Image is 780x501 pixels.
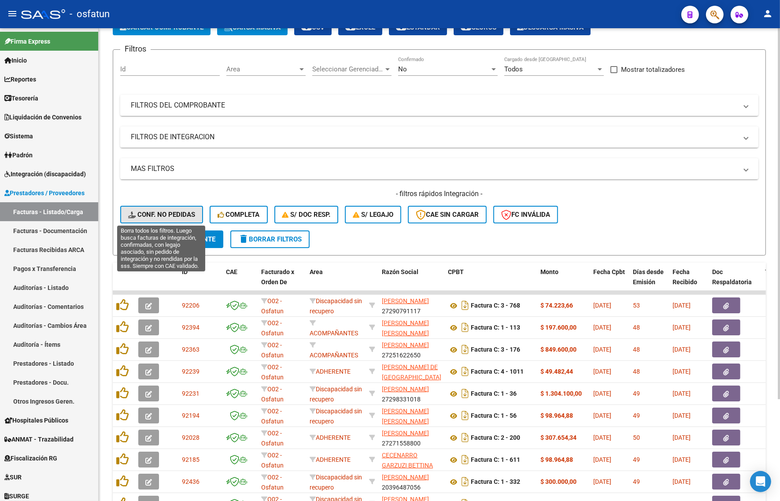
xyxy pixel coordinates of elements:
span: [DATE] [673,412,691,419]
i: Descargar documento [459,364,471,379]
span: [DATE] [673,456,691,463]
span: Doc Respaldatoria [712,268,752,286]
datatable-header-cell: Razón Social [378,263,444,301]
strong: Factura C: 3 - 176 [471,346,520,353]
span: 92206 [182,302,200,309]
datatable-header-cell: CAE [222,263,258,301]
span: Razón Social [382,268,418,275]
span: Monto [540,268,558,275]
button: Completa [210,206,268,223]
strong: Factura C: 2 - 200 [471,434,520,442]
mat-icon: search [128,234,139,244]
span: [DATE] [673,434,691,441]
span: Hospitales Públicos [4,416,68,425]
i: Descargar documento [459,320,471,334]
button: Buscar Comprobante [120,230,223,248]
span: Conf. no pedidas [128,211,195,219]
span: Sistema [4,131,33,141]
span: [DATE] [593,456,611,463]
span: 53 [633,302,640,309]
span: O02 - Osfatun Propio [261,430,284,457]
div: 27271558800 [382,428,441,447]
span: Liquidación de Convenios [4,112,81,122]
div: 27298331018 [382,384,441,403]
span: Integración (discapacidad) [4,169,86,179]
span: O02 - Osfatun Propio [261,408,284,435]
datatable-header-cell: CPBT [444,263,537,301]
datatable-header-cell: Días desde Emisión [629,263,669,301]
mat-icon: menu [7,8,18,19]
span: Padrón [4,150,33,160]
strong: $ 49.482,44 [540,368,573,375]
button: S/ legajo [345,206,401,223]
span: FC Inválida [501,211,550,219]
i: Descargar documento [459,298,471,312]
button: CAE SIN CARGAR [408,206,487,223]
strong: $ 98.964,88 [540,456,573,463]
span: 50 [633,434,640,441]
span: EXCEL [345,23,375,31]
mat-panel-title: FILTROS DEL COMPROBANTE [131,100,737,110]
span: S/ Doc Resp. [282,211,331,219]
span: Area [310,268,323,275]
span: 92239 [182,368,200,375]
span: 92028 [182,434,200,441]
mat-expansion-panel-header: FILTROS DE INTEGRACION [120,126,758,148]
span: Tesorería [4,93,38,103]
i: Descargar documento [459,475,471,489]
strong: $ 197.600,00 [540,324,577,331]
span: [DATE] [593,324,611,331]
span: Buscar Comprobante [128,235,215,243]
span: ACOMPAÑANTES TERAPEUTICOS [310,341,358,369]
mat-panel-title: FILTROS DE INTEGRACION [131,132,737,142]
span: Mostrar totalizadores [621,64,685,75]
span: CPBT [448,268,464,275]
h4: - filtros rápidos Integración - [120,189,758,199]
div: 27233699131 [382,318,441,337]
button: S/ Doc Resp. [274,206,339,223]
span: Prestadores / Proveedores [4,188,85,198]
div: 27426465723 [382,406,441,425]
span: Fecha Cpbt [593,268,625,275]
span: [PERSON_NAME] [382,297,429,304]
span: CAE [226,268,237,275]
span: 92185 [182,456,200,463]
strong: Factura C: 1 - 611 [471,456,520,464]
mat-panel-title: MAS FILTROS [131,164,737,174]
span: 49 [633,478,640,485]
mat-icon: person [762,8,773,19]
span: [DATE] [593,478,611,485]
button: Conf. no pedidas [120,206,203,223]
span: 92231 [182,390,200,397]
div: 27353895198 [382,450,441,469]
span: O02 - Osfatun Propio [261,386,284,413]
span: Todos [504,65,523,73]
span: ID [182,268,188,275]
button: Borrar Filtros [230,230,310,248]
span: [PERSON_NAME] [382,474,429,481]
span: 92194 [182,412,200,419]
strong: $ 74.223,66 [540,302,573,309]
span: O02 - Osfatun Propio [261,297,284,325]
span: [DATE] [673,368,691,375]
span: Estandar [396,23,440,31]
datatable-header-cell: Doc Respaldatoria [709,263,762,301]
span: Discapacidad sin recupero [310,386,362,403]
button: FC Inválida [493,206,558,223]
span: 48 [633,346,640,353]
span: [DATE] [593,346,611,353]
mat-icon: delete [238,234,249,244]
span: Gecros [461,23,496,31]
span: Reportes [4,74,36,84]
strong: Factura C: 3 - 768 [471,302,520,309]
i: Descargar documento [459,342,471,356]
strong: Factura C: 1 - 332 [471,479,520,486]
div: 20396487056 [382,472,441,491]
span: ANMAT - Trazabilidad [4,434,74,444]
span: O02 - Osfatun Propio [261,319,284,347]
span: 49 [633,456,640,463]
span: ADHERENTE [310,434,351,441]
span: 48 [633,324,640,331]
span: [DATE] [593,302,611,309]
strong: $ 307.654,34 [540,434,577,441]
